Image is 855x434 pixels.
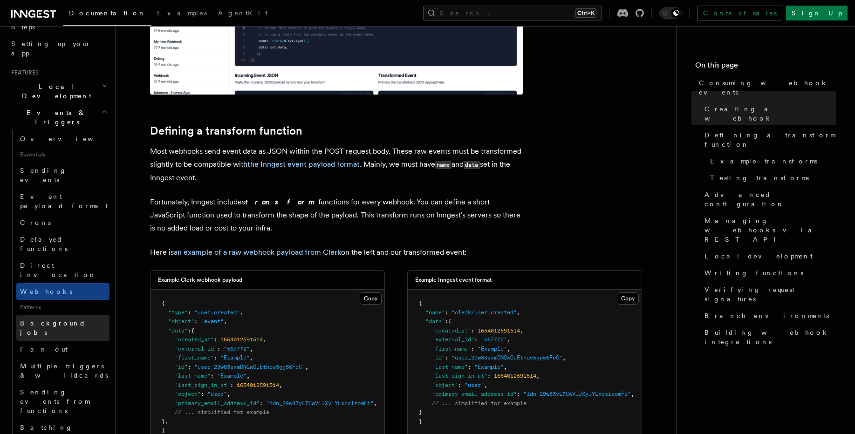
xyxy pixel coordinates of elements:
[212,3,273,25] a: AgentKit
[217,373,246,379] span: "Example"
[7,78,109,104] button: Local Development
[16,384,109,419] a: Sending events from functions
[69,9,146,17] span: Documentation
[150,196,523,235] p: Fortunately, Inngest includes functions for every webhook. You can define a short JavaScript func...
[659,7,682,19] button: Toggle dark mode
[150,246,523,259] p: Here is on the left and our transformed event:
[523,391,631,397] span: "idn_29w83yL7CwVlJXylYLxcslromF1"
[245,197,318,206] em: transform
[374,400,377,407] span: ,
[710,173,809,183] span: Testing transforms
[435,161,451,169] code: name
[701,307,836,324] a: Branch environments
[250,346,253,352] span: ,
[705,190,836,209] span: Advanced configuration
[705,328,836,346] span: Building webhook integrations
[705,104,836,123] span: Creating a webhook
[481,336,507,343] span: "567772"
[706,170,836,186] a: Testing transforms
[701,281,836,307] a: Verifying request signatures
[16,130,109,147] a: Overview
[474,336,478,343] span: :
[214,354,217,361] span: :
[7,35,109,61] a: Setting up your app
[425,309,445,316] span: "name"
[305,364,308,370] span: ,
[11,40,91,57] span: Setting up your app
[7,104,109,130] button: Events & Triggers
[448,318,451,325] span: {
[20,319,86,336] span: Background jobs
[536,373,540,379] span: ,
[705,130,836,149] span: Defining a transform function
[20,167,67,183] span: Sending events
[419,300,422,306] span: {
[701,127,836,153] a: Defining a transform function
[162,427,165,434] span: }
[471,346,474,352] span: :
[705,311,829,320] span: Branch environments
[150,145,523,184] p: Most webhooks send event data as JSON within the POST request body. These raw events must be tran...
[162,418,165,425] span: }
[20,262,96,278] span: Direct invocation
[20,193,108,210] span: Event payload format
[16,283,109,300] a: Webhooks
[432,373,487,379] span: "last_sign_in_at"
[16,162,109,188] a: Sending events
[432,400,527,407] span: // ... simplified for example
[174,248,341,257] a: an example of a raw webhook payload from Clerk
[7,108,102,127] span: Events & Triggers
[432,354,445,361] span: "id"
[425,318,445,325] span: "data"
[695,75,836,101] a: Consuming webhook events
[695,60,836,75] h4: On this page
[701,264,836,281] a: Writing functions
[706,153,836,170] a: Example transforms
[494,373,536,379] span: 1654012591514
[701,212,836,248] a: Managing webhooks via REST API
[517,391,520,397] span: :
[175,346,217,352] span: "external_id"
[474,364,504,370] span: "Example"
[507,336,510,343] span: ,
[224,318,227,325] span: ,
[16,214,109,231] a: Crons
[260,400,263,407] span: :
[705,285,836,304] span: Verifying request signatures
[188,327,191,334] span: :
[266,400,374,407] span: "idn_29w83yL7CwVlJXylYLxcslromF1"
[240,309,243,316] span: ,
[20,362,108,379] span: Multiple triggers & wildcards
[701,186,836,212] a: Advanced configuration
[16,231,109,257] a: Delayed functions
[220,354,250,361] span: "Example"
[150,124,302,137] a: Defining a transform function
[697,6,782,20] a: Contact sales
[445,309,448,316] span: :
[16,300,109,315] span: Patterns
[263,336,266,343] span: ,
[194,318,198,325] span: :
[20,388,89,414] span: Sending events from functions
[699,78,836,97] span: Consuming webhook events
[20,135,116,142] span: Overview
[218,9,267,17] span: AgentKit
[230,382,233,388] span: :
[419,409,422,415] span: }
[188,364,191,370] span: :
[484,382,487,388] span: ,
[168,318,194,325] span: "object"
[175,373,211,379] span: "last_name"
[63,3,151,26] a: Documentation
[16,188,109,214] a: Event payload format
[194,364,305,370] span: "user_29w83sxmDNGwOuEthce5gg56FcC"
[423,6,602,20] button: Search...Ctrl+K
[20,288,72,295] span: Webhooks
[432,382,458,388] span: "object"
[419,418,422,425] span: }
[165,418,168,425] span: ,
[175,400,260,407] span: "primary_email_address_id"
[168,327,188,334] span: "data"
[211,373,214,379] span: :
[445,318,448,325] span: :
